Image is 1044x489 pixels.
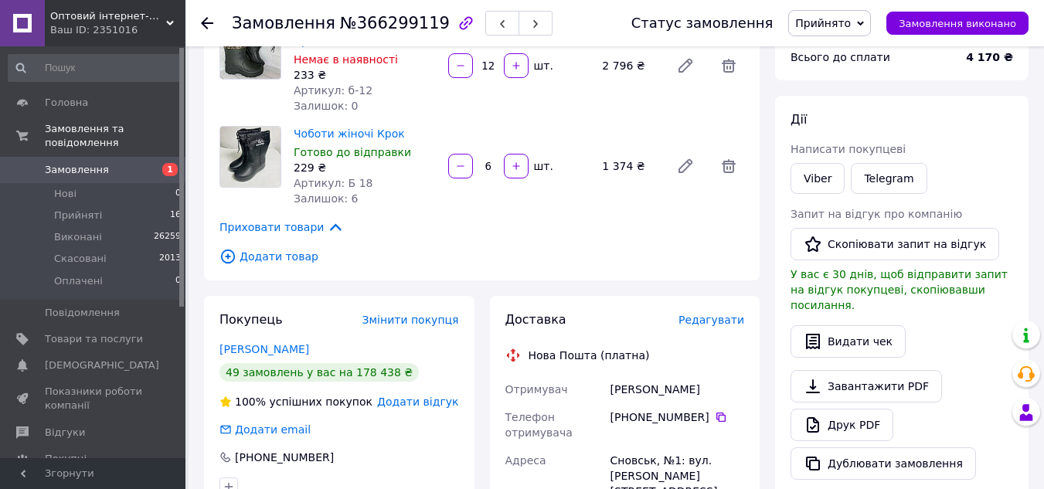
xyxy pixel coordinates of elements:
[45,96,88,110] span: Головна
[45,426,85,440] span: Відгуки
[886,12,1029,35] button: Замовлення виконано
[670,50,701,81] a: Редагувати
[791,325,906,358] button: Видати чек
[525,348,654,363] div: Нова Пошта (платна)
[219,219,344,236] span: Приховати товари
[218,422,312,437] div: Додати email
[54,187,77,201] span: Нові
[596,155,664,177] div: 1 374 ₴
[530,158,555,174] div: шт.
[294,53,398,66] span: Немає в наявності
[54,252,107,266] span: Скасовані
[294,67,436,83] div: 233 ₴
[45,122,185,150] span: Замовлення та повідомлення
[233,422,312,437] div: Додати email
[791,370,942,402] a: Завантажити PDF
[50,23,185,37] div: Ваш ID: 2351016
[294,160,436,175] div: 229 ₴
[966,51,1013,63] b: 4 170 ₴
[505,383,568,396] span: Отримувач
[170,209,181,222] span: 16
[162,163,178,176] span: 1
[791,51,890,63] span: Всього до сплати
[175,187,181,201] span: 0
[610,409,744,425] div: [PHONE_NUMBER]
[54,209,102,222] span: Прийняті
[795,17,851,29] span: Прийнято
[294,127,405,140] a: Чоботи жіночі Крок
[791,409,893,441] a: Друк PDF
[219,343,309,355] a: [PERSON_NAME]
[505,454,546,467] span: Адреса
[530,58,555,73] div: шт.
[219,312,283,327] span: Покупець
[340,14,450,32] span: №366299119
[713,151,744,182] span: Видалити
[54,230,102,244] span: Виконані
[294,84,372,97] span: Артикул: б-12
[219,363,419,382] div: 49 замовлень у вас на 178 438 ₴
[791,163,845,194] a: Viber
[670,151,701,182] a: Редагувати
[159,252,181,266] span: 2013
[899,18,1016,29] span: Замовлення виконано
[8,54,182,82] input: Пошук
[678,314,744,326] span: Редагувати
[294,100,359,112] span: Залишок: 0
[45,452,87,466] span: Покупці
[45,385,143,413] span: Показники роботи компанії
[219,248,744,265] span: Додати товар
[791,143,906,155] span: Написати покупцеві
[377,396,458,408] span: Додати відгук
[607,375,747,403] div: [PERSON_NAME]
[294,177,372,189] span: Артикул: Б 18
[362,314,459,326] span: Змінити покупця
[791,228,999,260] button: Скопіювати запит на відгук
[154,230,181,244] span: 26259
[596,55,664,76] div: 2 796 ₴
[294,146,411,158] span: Готово до відправки
[505,312,566,327] span: Доставка
[294,19,422,47] a: Чоботи Ева утеплений Крик
[175,274,181,288] span: 0
[45,306,120,320] span: Повідомлення
[45,358,159,372] span: [DEMOGRAPHIC_DATA]
[235,396,266,408] span: 100%
[631,15,774,31] div: Статус замовлення
[220,19,281,79] img: Чоботи Ева утеплений Крик
[233,450,335,465] div: [PHONE_NUMBER]
[791,268,1008,311] span: У вас є 30 днів, щоб відправити запит на відгук покупцеві, скопіювавши посилання.
[201,15,213,31] div: Повернутися назад
[54,274,103,288] span: Оплачені
[713,50,744,81] span: Видалити
[50,9,166,23] span: Оптовий інтернет-магазин якісного і дешевого взуття Сланчик
[505,411,573,439] span: Телефон отримувача
[791,208,962,220] span: Запит на відгук про компанію
[45,332,143,346] span: Товари та послуги
[791,112,807,127] span: Дії
[45,163,109,177] span: Замовлення
[232,14,335,32] span: Замовлення
[220,127,281,187] img: Чоботи жіночі Крок
[791,447,976,480] button: Дублювати замовлення
[851,163,927,194] a: Telegram
[219,394,372,409] div: успішних покупок
[294,192,359,205] span: Залишок: 6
